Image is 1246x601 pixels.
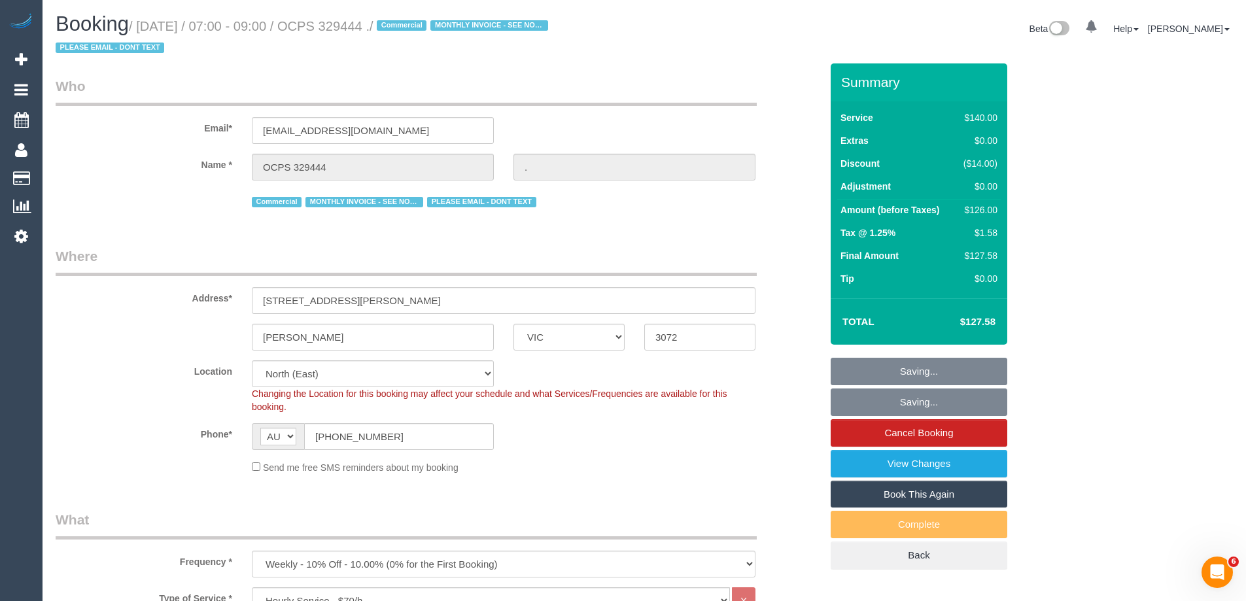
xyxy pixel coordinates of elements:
[921,317,995,328] h4: $127.58
[831,541,1007,569] a: Back
[46,287,242,305] label: Address*
[305,197,423,207] span: MONTHLY INVOICE - SEE NOTES
[840,134,869,147] label: Extras
[252,197,302,207] span: Commercial
[252,154,494,180] input: First Name*
[252,388,727,412] span: Changing the Location for this booking may affect your schedule and what Services/Frequencies are...
[840,226,895,239] label: Tax @ 1.25%
[377,20,426,31] span: Commercial
[56,12,129,35] span: Booking
[46,117,242,135] label: Email*
[1148,24,1230,34] a: [PERSON_NAME]
[840,272,854,285] label: Tip
[840,157,880,170] label: Discount
[841,75,1001,90] h3: Summary
[430,20,548,31] span: MONTHLY INVOICE - SEE NOTES
[8,13,34,31] img: Automaid Logo
[831,419,1007,447] a: Cancel Booking
[840,203,939,216] label: Amount (before Taxes)
[958,226,997,239] div: $1.58
[958,272,997,285] div: $0.00
[513,154,755,180] input: Last Name*
[252,117,494,144] input: Email*
[46,423,242,441] label: Phone*
[958,203,997,216] div: $126.00
[1228,557,1239,567] span: 6
[56,247,757,276] legend: Where
[831,481,1007,508] a: Book This Again
[46,360,242,378] label: Location
[46,154,242,171] label: Name *
[427,197,536,207] span: PLEASE EMAIL - DONT TEXT
[958,249,997,262] div: $127.58
[1048,21,1069,38] img: New interface
[56,510,757,540] legend: What
[842,316,874,327] strong: Total
[840,111,873,124] label: Service
[644,324,755,351] input: Post Code*
[56,77,757,106] legend: Who
[304,423,494,450] input: Phone*
[252,324,494,351] input: Suburb*
[831,450,1007,477] a: View Changes
[1202,557,1233,588] iframe: Intercom live chat
[958,134,997,147] div: $0.00
[1030,24,1070,34] a: Beta
[958,180,997,193] div: $0.00
[958,111,997,124] div: $140.00
[56,43,164,53] span: PLEASE EMAIL - DONT TEXT
[46,551,242,568] label: Frequency *
[840,180,891,193] label: Adjustment
[958,157,997,170] div: ($14.00)
[1113,24,1139,34] a: Help
[840,249,899,262] label: Final Amount
[263,462,459,473] span: Send me free SMS reminders about my booking
[56,19,552,56] small: / [DATE] / 07:00 - 09:00 / OCPS 329444 .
